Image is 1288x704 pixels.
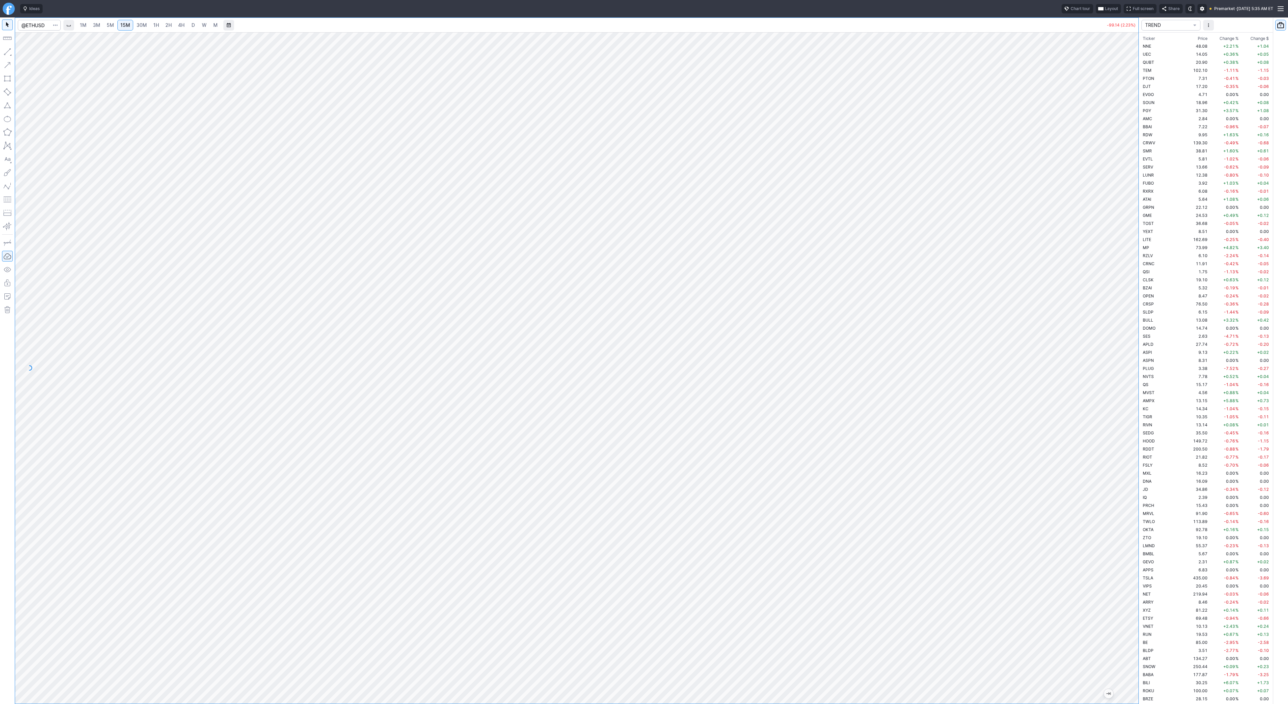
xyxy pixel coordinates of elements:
[1226,326,1235,331] span: 0.00
[1257,277,1269,282] span: +0.12
[1107,23,1136,27] p: -99.14 (2.23%)
[1223,148,1235,153] span: +1.60
[1224,310,1235,315] span: -1.44
[1258,84,1269,89] span: -0.06
[1143,358,1154,363] span: ASPN
[1143,156,1153,161] span: EVTL
[1184,219,1209,227] td: 36.68
[1062,4,1093,13] button: Chart tour
[1235,52,1239,57] span: %
[2,251,13,262] button: Drawings Autosave: On
[1143,237,1151,242] span: LITE
[1143,52,1151,57] span: UEC
[2,73,13,84] button: Rectangle
[1235,76,1239,81] span: %
[1143,261,1155,266] span: CRNC
[199,20,210,31] a: W
[2,154,13,165] button: Text
[1223,181,1235,186] span: +1.03
[1143,92,1154,97] span: EVGO
[80,22,87,28] span: 1M
[1143,221,1154,226] span: TOST
[1143,140,1155,145] span: CRWV
[1224,189,1235,194] span: -0.16
[175,20,187,31] a: 4H
[63,20,74,31] button: Interval
[1184,372,1209,380] td: 7.78
[1235,197,1239,202] span: %
[107,22,114,28] span: 5M
[1258,261,1269,266] span: -0.05
[192,22,195,28] span: D
[1224,285,1235,290] span: -0.19
[1235,213,1239,218] span: %
[1184,243,1209,251] td: 73.99
[1235,366,1239,371] span: %
[150,20,162,31] a: 1H
[1184,90,1209,98] td: 4.71
[1223,245,1235,250] span: +4.82
[1223,277,1235,282] span: +0.63
[165,22,172,28] span: 2H
[1257,108,1269,113] span: +1.08
[1184,276,1209,284] td: 19.10
[1224,156,1235,161] span: -1.02
[1258,76,1269,81] span: -0.03
[1235,269,1239,274] span: %
[1143,390,1155,395] span: MVST
[1257,197,1269,202] span: +0.06
[1185,4,1195,13] button: Toggle dark mode
[1104,689,1113,698] button: Jump to the most recent bar
[2,207,13,218] button: Position
[1235,165,1239,170] span: %
[1260,326,1269,331] span: 0.00
[1184,98,1209,106] td: 18.96
[1224,173,1235,178] span: -0.80
[1143,277,1153,282] span: CLSK
[1235,277,1239,282] span: %
[1235,221,1239,226] span: %
[1257,374,1269,379] span: +0.04
[1184,405,1209,413] td: 14.34
[1143,310,1153,315] span: SLDP
[1141,20,1200,31] button: portfolio-watchlist-select
[1184,268,1209,276] td: 1.75
[1257,52,1269,57] span: +0.05
[1237,5,1273,12] span: [DATE] 5:35 AM ET
[1184,50,1209,58] td: 14.05
[1223,374,1235,379] span: +0.52
[1224,261,1235,266] span: -0.42
[1184,163,1209,171] td: 13.66
[2,140,13,151] button: XABCD
[2,278,13,288] button: Lock drawings
[1235,100,1239,105] span: %
[2,291,13,302] button: Add note
[1184,251,1209,260] td: 6.10
[1168,5,1180,12] span: Share
[1143,124,1152,129] span: BBAI
[1275,20,1286,31] button: Portfolio watchlist
[1197,4,1207,13] button: Settings
[1224,140,1235,145] span: -0.49
[1226,205,1235,210] span: 0.00
[117,20,133,31] a: 15M
[1257,44,1269,49] span: +1.04
[1184,227,1209,235] td: 8.51
[1258,310,1269,315] span: -0.09
[1224,237,1235,242] span: -0.25
[1235,84,1239,89] span: %
[2,304,13,315] button: Remove all autosaved drawings
[1235,253,1239,258] span: %
[1235,382,1239,387] span: %
[1143,100,1155,105] span: SOUN
[1257,390,1269,395] span: +0.04
[1184,380,1209,388] td: 15.17
[1184,82,1209,90] td: 17.20
[1223,390,1235,395] span: +0.88
[1260,229,1269,234] span: 0.00
[1235,310,1239,315] span: %
[1184,131,1209,139] td: 9.95
[3,3,15,15] a: Finviz.com
[1258,301,1269,307] span: -0.28
[1224,68,1235,73] span: -1.11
